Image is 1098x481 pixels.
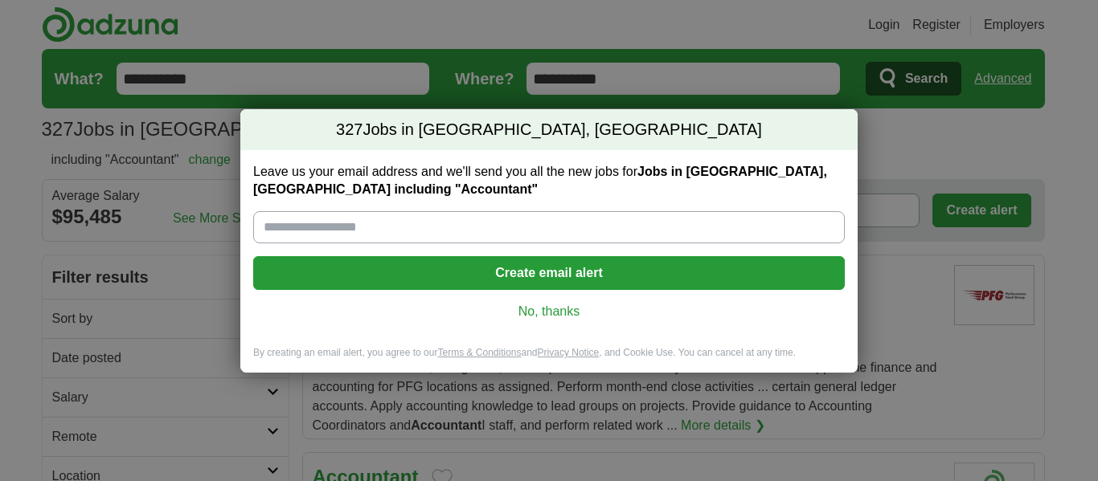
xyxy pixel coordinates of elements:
[336,119,363,141] span: 327
[437,347,521,358] a: Terms & Conditions
[253,163,845,198] label: Leave us your email address and we'll send you all the new jobs for
[240,109,858,151] h2: Jobs in [GEOGRAPHIC_DATA], [GEOGRAPHIC_DATA]
[240,346,858,373] div: By creating an email alert, you agree to our and , and Cookie Use. You can cancel at any time.
[266,303,832,320] a: No, thanks
[538,347,600,358] a: Privacy Notice
[253,256,845,290] button: Create email alert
